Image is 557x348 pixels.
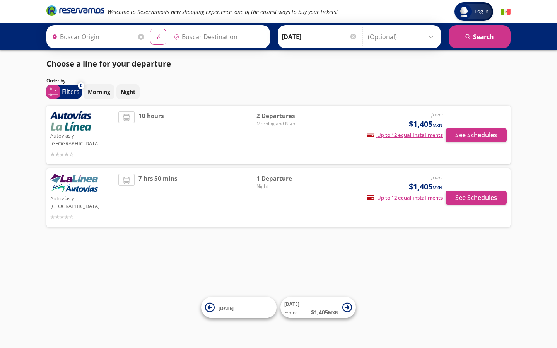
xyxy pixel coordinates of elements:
[46,77,65,84] p: Order by
[431,111,443,118] em: from:
[84,84,114,99] button: Morning
[367,131,443,138] span: Up to 12 equal installments
[201,297,277,318] button: [DATE]
[282,27,357,46] input: Select Date
[46,5,104,19] a: Brand Logo
[501,7,511,17] button: Español
[446,128,507,142] button: See Schedules
[472,8,492,15] span: Log in
[62,87,80,96] p: Filters
[368,27,437,46] input: (Optional)
[80,82,82,89] span: 0
[50,131,114,147] p: Autovías y [GEOGRAPHIC_DATA]
[138,111,164,159] span: 10 hours
[284,301,299,307] span: [DATE]
[256,174,311,183] span: 1 Departure
[311,308,338,316] span: $ 1,405
[449,25,511,48] button: Search
[49,27,136,46] input: Buscar Origin
[138,174,177,221] span: 7 hrs 50 mins
[367,194,443,201] span: Up to 12 equal installments
[256,120,311,127] span: Morning and Night
[171,27,266,46] input: Buscar Destination
[50,193,114,210] p: Autovías y [GEOGRAPHIC_DATA]
[116,84,140,99] button: Night
[88,88,110,96] p: Morning
[108,8,338,15] em: Welcome to Reservamos's new shopping experience, one of the easiest ways to buy your tickets!
[280,297,356,318] button: [DATE]From:$1,405MXN
[432,185,443,191] small: MXN
[219,305,234,311] span: [DATE]
[46,85,82,99] button: 0Filters
[409,118,443,130] span: $1,405
[46,58,171,70] p: Choose a line for your departure
[328,310,338,316] small: MXN
[256,183,311,190] span: Night
[431,174,443,181] em: from:
[446,191,507,205] button: See Schedules
[121,88,135,96] p: Night
[46,5,104,16] i: Brand Logo
[432,122,443,128] small: MXN
[409,181,443,193] span: $1,405
[50,174,98,193] img: Autovías y La Línea
[284,309,297,316] span: From:
[50,111,91,131] img: Autovías y La Línea
[256,111,311,120] span: 2 Departures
